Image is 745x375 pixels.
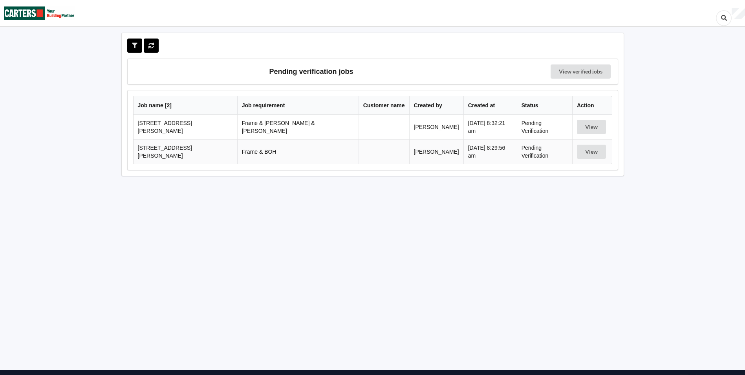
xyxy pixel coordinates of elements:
[409,115,463,139] td: [PERSON_NAME]
[551,64,611,79] a: View verified jobs
[237,115,359,139] td: Frame & [PERSON_NAME] & [PERSON_NAME]
[732,8,745,19] div: User Profile
[409,96,463,115] th: Created by
[463,96,517,115] th: Created at
[134,115,237,139] td: [STREET_ADDRESS][PERSON_NAME]
[134,96,237,115] th: Job name [ 2 ]
[409,139,463,164] td: [PERSON_NAME]
[133,64,490,79] h3: Pending verification jobs
[463,115,517,139] td: [DATE] 8:32:21 am
[517,96,572,115] th: Status
[517,115,572,139] td: Pending Verification
[572,96,612,115] th: Action
[577,124,608,130] a: View
[4,0,75,26] img: Carters
[577,120,606,134] button: View
[359,96,409,115] th: Customer name
[237,96,359,115] th: Job requirement
[134,139,237,164] td: [STREET_ADDRESS][PERSON_NAME]
[463,139,517,164] td: [DATE] 8:29:56 am
[577,145,606,159] button: View
[237,139,359,164] td: Frame & BOH
[577,149,608,155] a: View
[517,139,572,164] td: Pending Verification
